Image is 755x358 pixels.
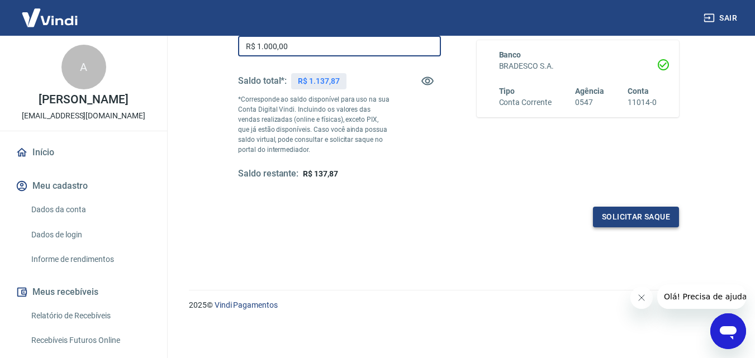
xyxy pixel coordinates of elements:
span: Banco [499,50,521,59]
iframe: Botão para abrir a janela de mensagens [710,313,746,349]
img: Vindi [13,1,86,35]
p: *Corresponde ao saldo disponível para uso na sua Conta Digital Vindi. Incluindo os valores das ve... [238,94,390,155]
a: Recebíveis Futuros Online [27,329,154,352]
button: Meus recebíveis [13,280,154,304]
h6: 0547 [575,97,604,108]
a: Dados de login [27,223,154,246]
button: Sair [701,8,742,28]
button: Solicitar saque [593,207,679,227]
p: [PERSON_NAME] [39,94,128,106]
span: Agência [575,87,604,96]
button: Meu cadastro [13,174,154,198]
a: Informe de rendimentos [27,248,154,271]
span: Tipo [499,87,515,96]
p: 2025 © [189,299,728,311]
span: R$ 137,87 [303,169,338,178]
p: [EMAIL_ADDRESS][DOMAIN_NAME] [22,110,145,122]
h5: Saldo total*: [238,75,287,87]
a: Dados da conta [27,198,154,221]
span: Olá! Precisa de ajuda? [7,8,94,17]
h6: Conta Corrente [499,97,552,108]
a: Vindi Pagamentos [215,300,278,309]
iframe: Mensagem da empresa [657,284,746,309]
h6: 11014-0 [628,97,657,108]
span: Conta [628,87,649,96]
a: Início [13,140,154,165]
h6: BRADESCO S.A. [499,60,657,72]
iframe: Fechar mensagem [630,287,653,309]
h5: Saldo restante: [238,168,298,180]
a: Relatório de Recebíveis [27,304,154,327]
div: A [61,45,106,89]
p: R$ 1.137,87 [298,75,339,87]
